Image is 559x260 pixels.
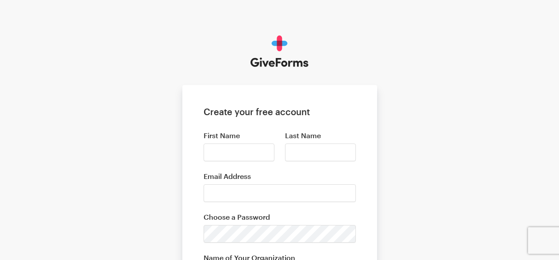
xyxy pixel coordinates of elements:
[285,131,356,140] label: Last Name
[204,213,356,221] label: Choose a Password
[204,106,356,117] h1: Create your free account
[204,131,274,140] label: First Name
[251,35,308,67] img: GiveForms
[204,172,356,181] label: Email Address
